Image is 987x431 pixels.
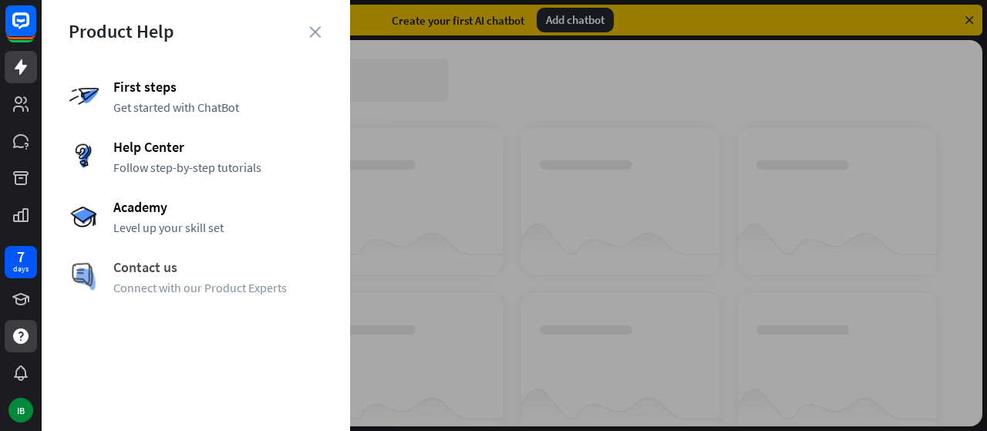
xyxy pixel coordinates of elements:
div: days [13,264,29,274]
span: First steps [113,78,323,96]
span: Help Center [113,138,323,156]
div: Product Help [69,19,323,43]
span: Get started with ChatBot [113,99,323,115]
i: close [309,26,321,38]
span: Follow step-by-step tutorials [113,160,323,175]
div: IB [8,398,33,423]
div: 7 [17,250,25,264]
span: Academy [113,198,323,216]
a: 7 days [5,246,37,278]
span: Connect with our Product Experts [113,280,323,295]
span: Contact us [113,258,323,276]
button: Open LiveChat chat widget [12,6,59,52]
span: Level up your skill set [113,220,323,235]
